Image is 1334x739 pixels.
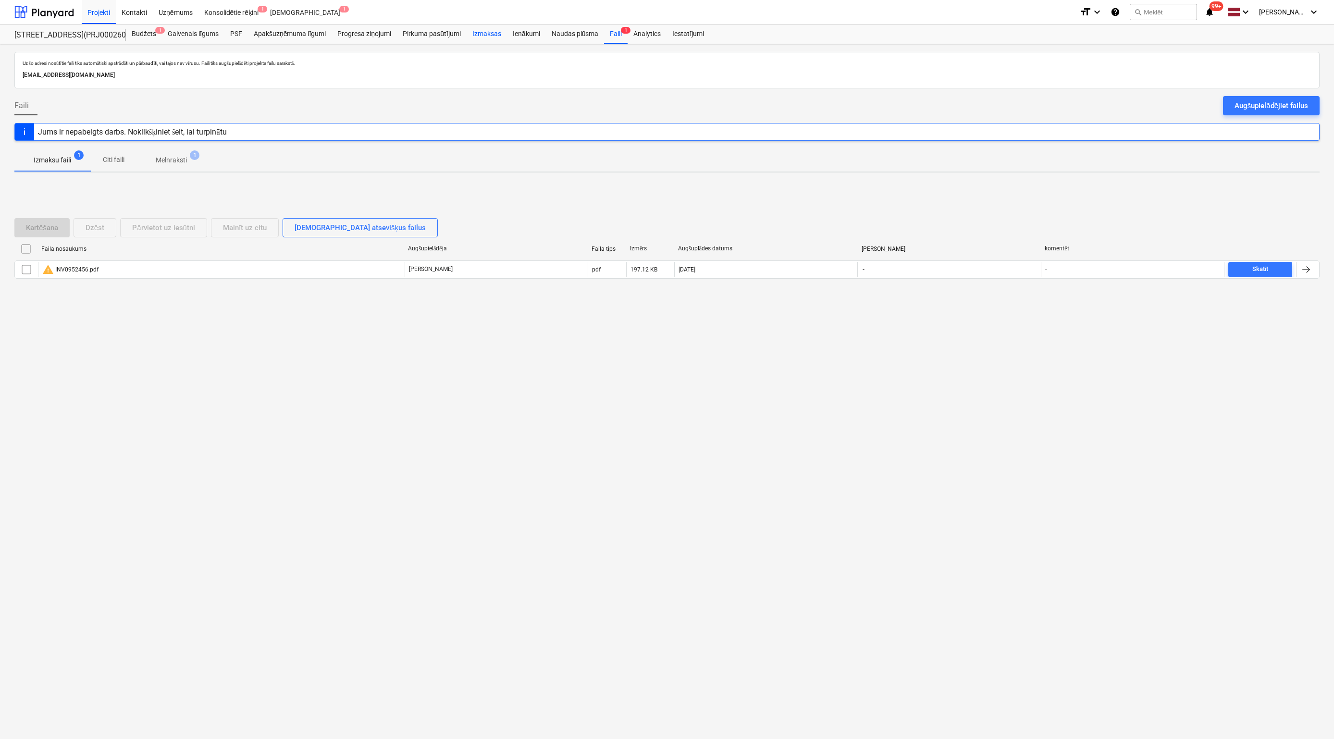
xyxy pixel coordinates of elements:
[102,155,125,165] p: Citi faili
[592,266,601,273] div: pdf
[1259,8,1307,16] span: [PERSON_NAME]
[156,155,187,165] p: Melnraksti
[1228,262,1292,277] button: Skatīt
[126,25,162,44] a: Budžets1
[74,150,84,160] span: 1
[1091,6,1103,18] i: keyboard_arrow_down
[679,266,695,273] div: [DATE]
[678,245,854,252] div: Augšuplādes datums
[224,25,248,44] a: PSF
[621,27,630,34] span: 1
[126,25,162,44] div: Budžets
[1223,96,1320,115] button: Augšupielādējiet failus
[248,25,332,44] a: Apakšuzņēmuma līgumi
[1111,6,1120,18] i: Zināšanu pamats
[155,27,165,34] span: 1
[41,246,400,252] div: Faila nosaukums
[1205,6,1214,18] i: notifications
[1134,8,1142,16] span: search
[628,25,667,44] a: Analytics
[1130,4,1197,20] button: Meklēt
[190,150,199,160] span: 1
[23,60,1311,66] p: Uz šo adresi nosūtītie faili tiks automātiski apstrādāti un pārbaudīti, vai tajos nav vīrusu. Fai...
[1308,6,1320,18] i: keyboard_arrow_down
[397,25,467,44] a: Pirkuma pasūtījumi
[258,6,267,12] span: 1
[162,25,224,44] a: Galvenais līgums
[408,245,584,252] div: Augšupielādēja
[23,70,1311,80] p: [EMAIL_ADDRESS][DOMAIN_NAME]
[507,25,546,44] a: Ienākumi
[409,265,453,273] p: [PERSON_NAME]
[862,246,1038,252] div: [PERSON_NAME]
[1235,99,1308,112] div: Augšupielādējiet failus
[1080,6,1091,18] i: format_size
[34,155,71,165] p: Izmaksu faili
[630,266,657,273] div: 197.12 KB
[604,25,628,44] div: Faili
[1240,6,1251,18] i: keyboard_arrow_down
[332,25,397,44] a: Progresa ziņojumi
[546,25,605,44] a: Naudas plūsma
[604,25,628,44] a: Faili1
[1045,266,1047,273] div: -
[14,30,114,40] div: [STREET_ADDRESS](PRJ0002600) 2601946
[14,100,29,111] span: Faili
[1286,693,1334,739] iframe: Chat Widget
[283,218,438,237] button: [DEMOGRAPHIC_DATA] atsevišķus failus
[862,265,865,273] span: -
[38,127,227,136] div: Jums ir nepabeigts darbs. Noklikšķiniet šeit, lai turpinātu
[592,246,622,252] div: Faila tips
[467,25,507,44] a: Izmaksas
[295,222,426,234] div: [DEMOGRAPHIC_DATA] atsevišķus failus
[42,264,54,275] span: warning
[667,25,710,44] a: Iestatījumi
[1210,1,1223,11] span: 99+
[1252,264,1269,275] div: Skatīt
[1045,245,1221,252] div: komentēt
[630,245,670,252] div: Izmērs
[339,6,349,12] span: 1
[42,264,99,275] div: INV0952456.pdf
